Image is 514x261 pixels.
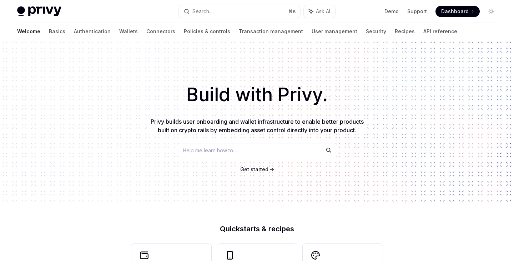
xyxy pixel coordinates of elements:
[304,5,335,18] button: Ask AI
[366,23,386,40] a: Security
[435,6,480,17] a: Dashboard
[179,5,300,18] button: Search...⌘K
[151,118,364,134] span: Privy builds user onboarding and wallet infrastructure to enable better products built on crypto ...
[240,166,268,172] span: Get started
[485,6,497,17] button: Toggle dark mode
[49,23,65,40] a: Basics
[17,6,61,16] img: light logo
[407,8,427,15] a: Support
[312,23,357,40] a: User management
[184,23,230,40] a: Policies & controls
[11,81,503,109] h1: Build with Privy.
[395,23,415,40] a: Recipes
[239,23,303,40] a: Transaction management
[131,225,383,232] h2: Quickstarts & recipes
[423,23,457,40] a: API reference
[192,7,212,16] div: Search...
[240,166,268,173] a: Get started
[183,147,237,154] span: Help me learn how to…
[288,9,296,14] span: ⌘ K
[17,23,40,40] a: Welcome
[74,23,111,40] a: Authentication
[316,8,330,15] span: Ask AI
[119,23,138,40] a: Wallets
[441,8,469,15] span: Dashboard
[384,8,399,15] a: Demo
[146,23,175,40] a: Connectors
